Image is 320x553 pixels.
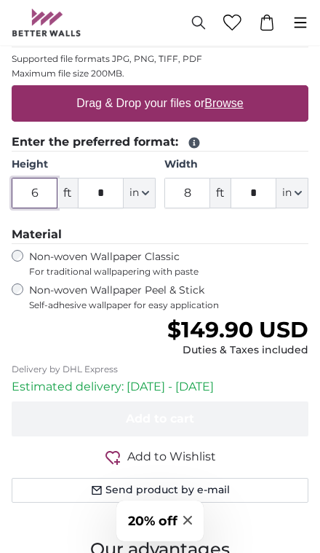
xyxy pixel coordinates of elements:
[57,178,78,208] span: ft
[29,283,308,311] label: Non-woven Wallpaper Peel & Stick
[127,448,216,466] span: Add to Wishlist
[167,343,308,358] div: Duties & Taxes included
[12,364,308,375] p: Delivery by DHL Express
[124,178,156,208] button: in
[12,157,156,172] label: Height
[12,53,308,65] p: Supported file formats JPG, PNG, TIFF, PDF
[210,178,231,208] span: ft
[204,97,243,109] u: Browse
[12,378,308,396] p: Estimated delivery: [DATE] - [DATE]
[12,401,308,436] button: Add to cart
[12,9,81,36] img: Betterwalls
[29,266,308,278] span: For traditional wallpapering with paste
[167,316,308,343] span: $149.90 USD
[12,478,308,503] button: Send product by e-mail
[12,68,308,79] p: Maximum file size 200MB.
[71,89,249,118] label: Drag & Drop your files or
[29,250,308,278] label: Non-woven Wallpaper Classic
[164,157,308,172] label: Width
[129,186,139,200] span: in
[12,133,308,152] legend: Enter the preferred format:
[12,448,308,466] button: Add to Wishlist
[12,226,308,244] legend: Material
[276,178,308,208] button: in
[282,186,292,200] span: in
[29,299,308,311] span: Self-adhesive wallpaper for easy application
[126,412,194,425] span: Add to cart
